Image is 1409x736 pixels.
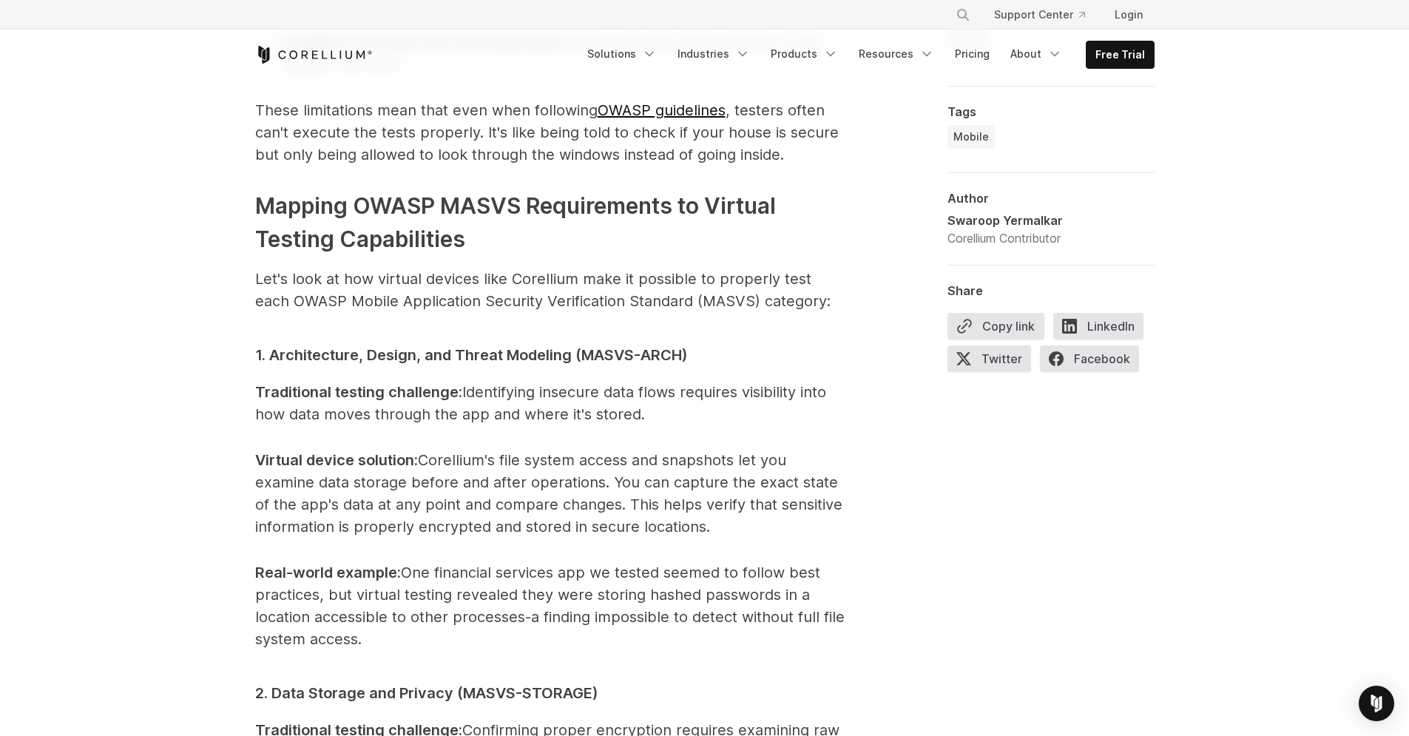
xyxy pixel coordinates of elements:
div: Open Intercom Messenger [1359,686,1394,721]
a: About [1001,41,1071,67]
div: Corellium Contributor [947,229,1063,247]
span: Real-world example [255,564,397,581]
a: Resources [850,41,943,67]
span: Identifying insecure data flows requires visibility into how data moves through the app and where... [255,383,826,423]
a: LinkedIn [1053,313,1152,345]
span: Traditional testing challenge [255,383,459,401]
span: One financial services app we tested seemed to follow best practices, but virtual testing reveale... [255,564,845,648]
span: Twitter [947,345,1031,372]
span: Virtual device solution [255,451,414,469]
div: Swaroop Yermalkar [947,212,1063,229]
a: Corellium Home [255,46,373,64]
button: Search [950,1,976,28]
a: Support Center [982,1,1097,28]
span: LinkedIn [1053,313,1143,340]
div: Share [947,283,1155,298]
button: Copy link [947,313,1044,340]
div: Navigation Menu [578,41,1155,69]
span: Mapping OWASP MASVS Requirements to Virtual Testing Capabilities [255,192,776,252]
a: Facebook [1040,345,1148,378]
div: Navigation Menu [938,1,1155,28]
a: Pricing [946,41,999,67]
span: : [414,451,418,469]
a: Login [1103,1,1155,28]
a: Mobile [947,125,995,149]
span: Facebook [1040,345,1139,372]
span: 2. Data Storage and Privacy (MASVS-STORAGE) [255,684,598,702]
a: Twitter [947,345,1040,378]
span: : [397,564,401,581]
a: Products [762,41,847,67]
div: Author [947,191,1155,206]
span: Mobile [953,129,989,144]
a: Solutions [578,41,666,67]
span: 1. Architecture, Design, and Threat Modeling (MASVS-ARCH) [255,346,688,364]
a: Industries [669,41,759,67]
a: OWASP guidelines [598,101,726,119]
span: Let's look at how virtual devices like Corellium make it possible to properly test each OWASP Mob... [255,270,831,310]
a: Free Trial [1087,41,1154,68]
span: Corellium's file system access and snapshots let you examine data storage before and after operat... [255,451,842,536]
span: : [459,383,462,401]
div: Tags [947,104,1155,119]
p: These limitations mean that even when following , testers often can't execute the tests properly.... [255,99,847,166]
